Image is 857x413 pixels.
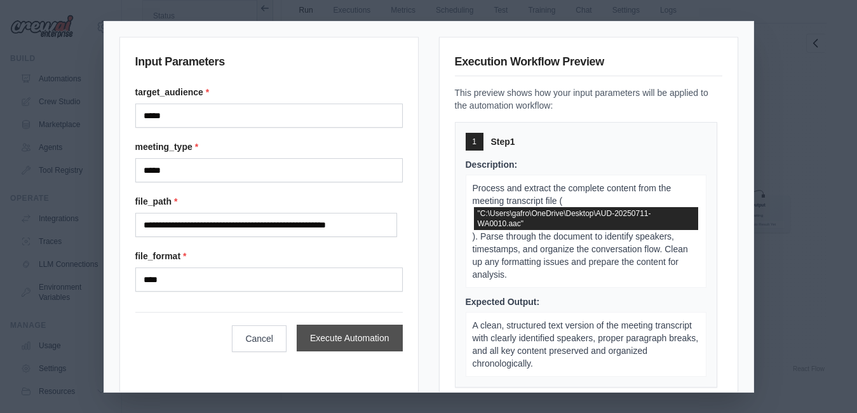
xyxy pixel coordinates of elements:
[472,137,476,147] span: 1
[297,325,403,351] button: Execute Automation
[466,159,518,170] span: Description:
[455,86,722,112] p: This preview shows how your input parameters will be applied to the automation workflow:
[455,53,722,76] h3: Execution Workflow Preview
[491,135,515,148] span: Step 1
[473,183,671,206] span: Process and extract the complete content from the meeting transcript file (
[474,207,698,230] span: file_path
[793,352,857,413] iframe: Chat Widget
[135,53,403,76] h3: Input Parameters
[466,297,540,307] span: Expected Output:
[135,195,403,208] label: file_path
[473,231,688,280] span: ). Parse through the document to identify speakers, timestamps, and organize the conversation flo...
[135,86,403,98] label: target_audience
[473,320,699,369] span: A clean, structured text version of the meeting transcript with clearly identified speakers, prop...
[135,250,403,262] label: file_format
[135,140,403,153] label: meeting_type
